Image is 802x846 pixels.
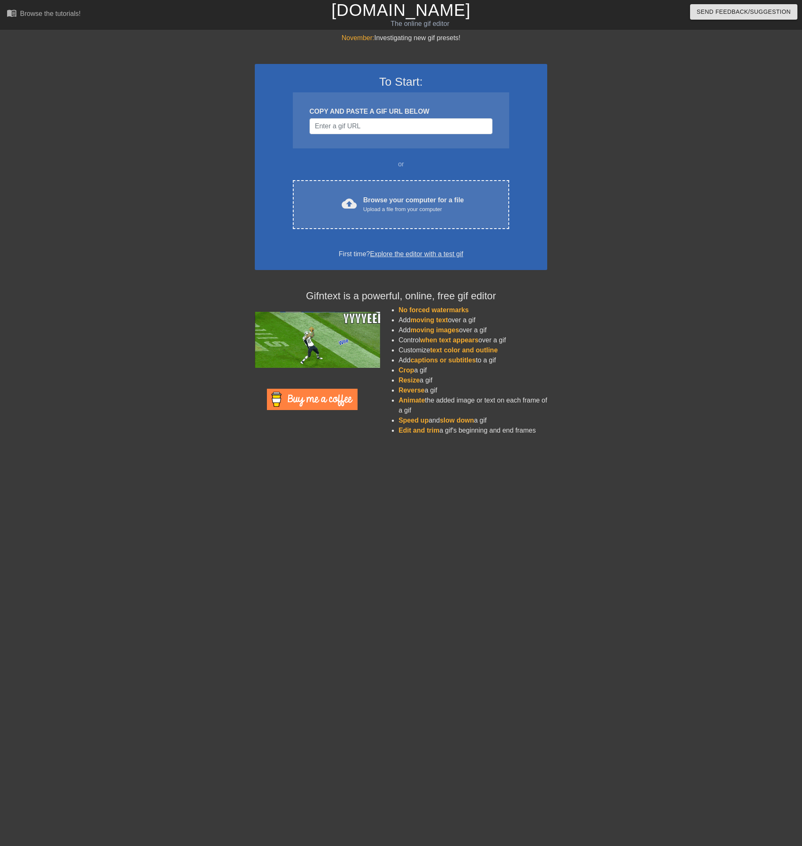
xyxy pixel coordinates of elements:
[398,335,547,345] li: Control over a gif
[398,415,547,426] li: and a gif
[398,427,439,434] span: Edit and trim
[697,7,791,17] span: Send Feedback/Suggestion
[7,8,17,18] span: menu_book
[310,107,492,117] div: COPY AND PASTE A GIF URL BELOW
[363,205,464,214] div: Upload a file from your computer
[20,10,81,17] div: Browse the tutorials!
[342,196,357,211] span: cloud_upload
[398,397,425,404] span: Animate
[266,75,536,89] h3: To Start:
[398,306,469,313] span: No forced watermarks
[277,159,525,169] div: or
[363,195,464,214] div: Browse your computer for a file
[398,345,547,355] li: Customize
[420,336,479,344] span: when text appears
[255,312,380,368] img: football_small.gif
[398,387,424,394] span: Reverse
[331,1,470,19] a: [DOMAIN_NAME]
[411,316,448,324] span: moving text
[430,347,498,354] span: text color and outline
[398,395,547,415] li: the added image or text on each frame of a gif
[398,355,547,365] li: Add to a gif
[398,375,547,385] li: a gif
[370,250,463,257] a: Explore the editor with a test gif
[7,8,81,21] a: Browse the tutorials!
[255,290,547,302] h4: Gifntext is a powerful, online, free gif editor
[342,34,374,41] span: November:
[398,377,420,384] span: Resize
[266,249,536,259] div: First time?
[398,426,547,436] li: a gif's beginning and end frames
[398,325,547,335] li: Add over a gif
[267,389,358,410] img: Buy Me A Coffee
[398,367,414,374] span: Crop
[411,357,476,364] span: captions or subtitles
[255,33,547,43] div: Investigating new gif presets!
[398,417,429,424] span: Speed up
[398,385,547,395] li: a gif
[440,417,474,424] span: slow down
[272,19,569,29] div: The online gif editor
[398,315,547,325] li: Add over a gif
[690,4,797,20] button: Send Feedback/Suggestion
[398,365,547,375] li: a gif
[411,326,459,334] span: moving images
[310,118,492,134] input: Username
